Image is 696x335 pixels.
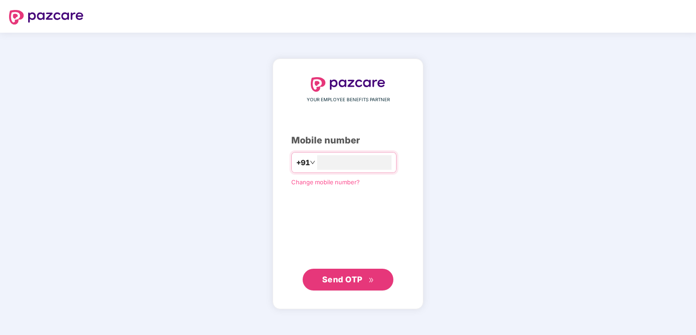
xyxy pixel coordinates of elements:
[311,77,385,92] img: logo
[307,96,390,103] span: YOUR EMPLOYEE BENEFITS PARTNER
[291,133,405,148] div: Mobile number
[368,277,374,283] span: double-right
[296,157,310,168] span: +91
[9,10,83,25] img: logo
[303,269,393,291] button: Send OTPdouble-right
[322,275,363,284] span: Send OTP
[310,160,315,165] span: down
[291,178,360,186] a: Change mobile number?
